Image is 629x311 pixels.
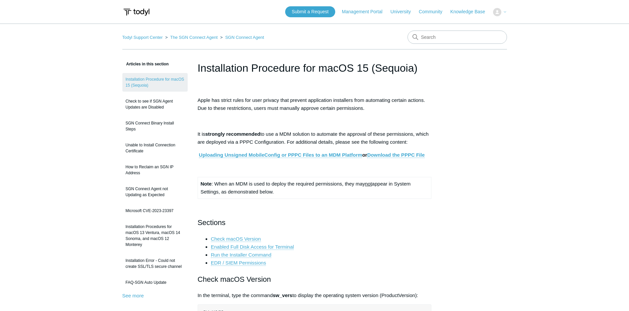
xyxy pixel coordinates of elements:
[122,62,169,66] span: Articles in this section
[198,130,432,146] p: It is to use a MDM solution to automate the approval of these permissions, which are deployed via...
[199,152,362,158] a: Uploading Unsigned MobileConfig or PPPC Files to an MDM Platform
[170,35,218,40] a: The SGN Connect Agent
[122,95,188,114] a: Check to see if SGN Agent Updates are Disabled
[122,6,151,18] img: Todyl Support Center Help Center home page
[211,260,266,266] a: EDR / SIEM Permissions
[390,8,417,15] a: University
[205,131,260,137] strong: strongly recommended
[285,6,335,17] a: Submit a Request
[122,117,188,135] a: SGN Connect Binary Install Steps
[122,139,188,157] a: Unable to Install Connection Certificate
[122,220,188,251] a: Installation Procedures for macOS 13 Ventura, macOS 14 Sonoma, and macOS 12 Monterey
[198,60,432,76] h1: Installation Procedure for macOS 15 (Sequoia)
[122,276,188,289] a: FAQ-SGN Auto Update
[211,244,294,250] a: Enabled Full Disk Access for Terminal
[198,273,432,285] h2: Check macOS Version
[122,73,188,92] a: Installation Procedure for macOS 15 (Sequoia)
[198,177,431,199] td: : When an MDM is used to deploy the required permissions, they may appear in System Settings, as ...
[367,152,424,158] a: Download the PPPC File
[211,252,272,258] a: Run the Installer Command
[164,35,219,40] li: The SGN Connect Agent
[122,183,188,201] a: SGN Connect Agent not Updating as Expected
[122,35,163,40] a: Todyl Support Center
[198,291,432,299] p: In the terminal, type the command to display the operating system version (ProductVersion):
[365,181,372,187] span: not
[273,292,292,298] strong: sw_vers
[419,8,449,15] a: Community
[225,35,264,40] a: SGN Connect Agent
[198,217,432,228] h2: Sections
[201,181,212,187] strong: Note
[450,8,492,15] a: Knowledge Base
[122,254,188,273] a: Installation Error - Could not create SSL/TLS secure channel
[198,96,432,112] p: Apple has strict rules for user privacy that prevent application installers from automating certa...
[408,31,507,44] input: Search
[122,204,188,217] a: Microsoft CVE-2023-23397
[211,236,261,242] a: Check macOS Version
[199,152,425,158] strong: or
[219,35,264,40] li: SGN Connect Agent
[122,35,164,40] li: Todyl Support Center
[122,161,188,179] a: How to Reclaim an SGN IP Address
[122,293,144,298] a: See more
[342,8,389,15] a: Management Portal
